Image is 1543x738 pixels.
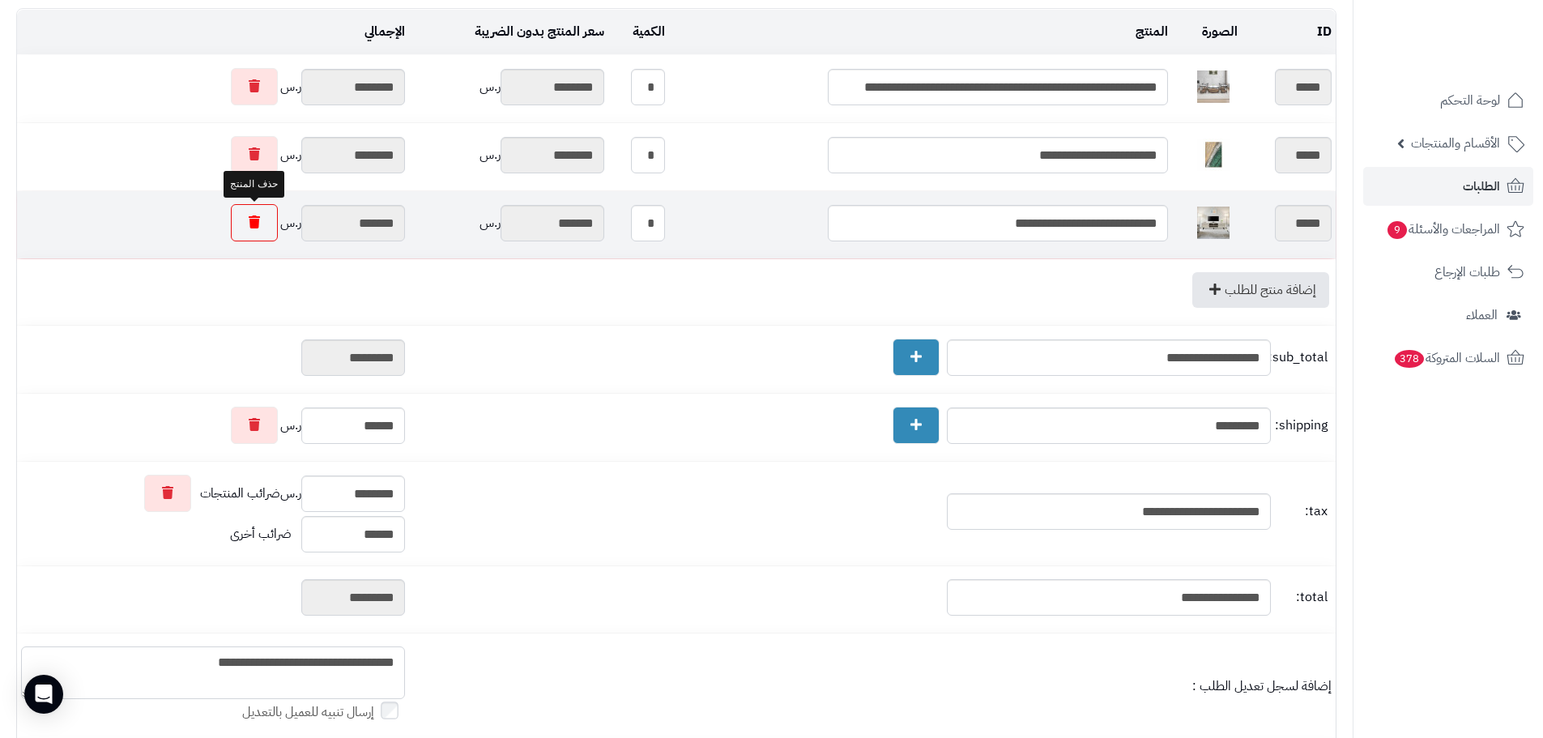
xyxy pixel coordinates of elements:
span: tax: [1275,502,1328,521]
div: ر.س [413,137,604,173]
span: المراجعات والأسئلة [1386,218,1500,241]
td: الصورة [1172,10,1242,54]
div: إضافة لسجل تعديل الطلب : [413,677,1332,696]
span: 378 [1395,350,1424,368]
img: 1750491079-220601011444-40x40.jpg [1197,207,1230,239]
span: طلبات الإرجاع [1434,261,1500,284]
span: sub_total: [1275,348,1328,367]
span: ضرائب المنتجات [200,484,280,503]
a: السلات المتروكة378 [1363,339,1533,378]
td: ID [1242,10,1336,54]
td: سعر المنتج بدون الضريبة [409,10,608,54]
label: إرسال تنبيه للعميل بالتعديل [242,703,405,722]
td: الكمية [608,10,669,54]
div: ر.س [21,136,405,173]
div: Open Intercom Messenger [24,675,63,714]
span: total: [1275,588,1328,607]
td: الإجمالي [17,10,409,54]
span: 9 [1387,221,1407,239]
a: إضافة منتج للطلب [1192,272,1329,308]
div: ر.س [413,69,604,105]
img: 1744211104-2-40x40.jpg [1197,139,1230,171]
span: العملاء [1466,304,1498,326]
div: ر.س [413,205,604,241]
img: 1756025194-220602020450-40x40.jpg [1197,70,1230,103]
span: الطلبات [1463,175,1500,198]
a: المراجعات والأسئلة9 [1363,210,1533,249]
div: ر.س [21,204,405,241]
span: السلات المتروكة [1393,347,1500,369]
div: ر.س [21,407,405,444]
input: إرسال تنبيه للعميل بالتعديل [381,702,399,719]
a: الطلبات [1363,167,1533,206]
td: المنتج [669,10,1172,54]
span: ضرائب أخرى [230,524,292,544]
span: shipping: [1275,416,1328,435]
a: لوحة التحكم [1363,81,1533,120]
a: طلبات الإرجاع [1363,253,1533,292]
div: ر.س [21,68,405,105]
a: العملاء [1363,296,1533,335]
img: logo-2.png [1433,43,1528,77]
span: الأقسام والمنتجات [1411,132,1500,155]
div: حذف المنتج [224,171,283,198]
span: لوحة التحكم [1440,89,1500,112]
div: ر.س [21,475,405,512]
